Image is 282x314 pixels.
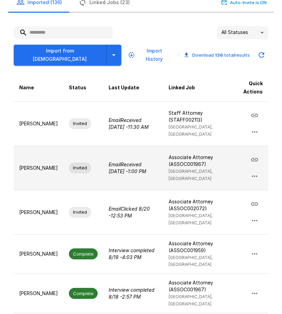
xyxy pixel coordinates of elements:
[169,169,212,181] span: [GEOGRAPHIC_DATA], [GEOGRAPHIC_DATA]
[127,45,174,66] button: Import History
[217,26,268,39] div: All Statuses
[63,74,103,102] th: Status
[19,209,58,216] p: [PERSON_NAME]
[179,50,255,60] button: Download 136 totalresults
[69,120,91,127] span: Invited
[169,240,227,254] p: Associate Attorney (ASSOC001959)
[233,74,268,102] th: Quick Actions
[169,154,227,168] p: Associate Attorney (ASSOC001967)
[109,117,149,130] i: Email Received [DATE] - 11:30 AM
[19,250,58,257] p: [PERSON_NAME]
[169,110,227,123] p: Staff Attorney (STAFF002113)
[169,198,227,212] p: Associate Attorney (ASSOC002072)
[255,48,268,62] button: Updated Today - 11:53 AM
[109,206,150,218] i: Email Clicked 8/20 - 12:53 PM
[69,209,91,215] span: Invited
[169,255,212,267] span: [GEOGRAPHIC_DATA], [GEOGRAPHIC_DATA]
[19,290,58,297] p: [PERSON_NAME]
[169,279,227,293] p: Associate Attorney (ASSOC001967)
[103,74,163,102] th: Last Update
[109,247,155,260] i: Interview completed 8/19 - 4:03 PM
[69,165,91,171] span: Invited
[109,287,155,300] i: Interview completed 8/18 - 2:57 PM
[215,52,223,58] b: 136
[19,165,58,171] p: [PERSON_NAME]
[169,294,212,306] span: [GEOGRAPHIC_DATA], [GEOGRAPHIC_DATA]
[14,74,63,102] th: Name
[169,213,212,225] span: [GEOGRAPHIC_DATA], [GEOGRAPHIC_DATA]
[246,156,263,162] span: Copy Interview Link
[109,161,146,174] i: Email Received [DATE] - 1:00 PM
[246,112,263,117] span: Copy Interview Link
[163,74,233,102] th: Linked Job
[14,45,107,66] button: Import from [DEMOGRAPHIC_DATA]
[246,200,263,206] span: Copy Interview Link
[69,290,98,297] span: Complete
[169,124,212,137] span: [GEOGRAPHIC_DATA], [GEOGRAPHIC_DATA]
[69,251,98,257] span: Complete
[19,120,58,127] p: [PERSON_NAME]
